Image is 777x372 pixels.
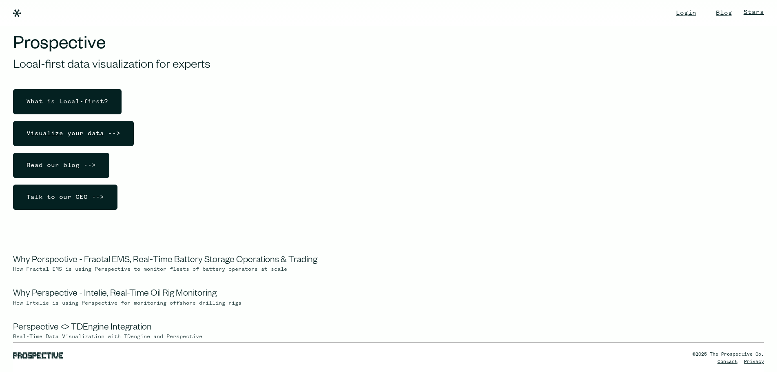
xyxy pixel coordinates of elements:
a: Contact [717,359,737,364]
h1: Local-first data visualization for experts [13,56,764,76]
a: Why Perspective - Fractal EMS, Real‑Time Battery Storage Operations & Trading [13,256,317,266]
div: Read our blog --> [20,153,102,178]
h1: Prospective [13,36,764,56]
a: Privacy [744,359,764,364]
a: Read our blog --> [13,153,109,178]
a: Talk to our CEO --> [13,185,117,210]
div: Talk to our CEO --> [20,185,111,209]
div: ©2025 The Prospective Co. [693,351,764,358]
div: What is Local-first? [20,89,115,114]
a: What is Local-first? [13,89,122,114]
a: Why Perspective - Intelie, Real-Time Oil Rig Monitoring [13,290,217,299]
a: Star finos/perspective on GitHub [744,9,764,16]
a: Visualize your data --> [13,121,134,146]
div: Visualize your data --> [20,121,127,146]
div: How Fractal EMS is using Perspective to monitor fleets of battery operators at scale [13,266,379,273]
div: How Intelie is using Perspective for monitoring offshore drilling rigs [13,300,379,307]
